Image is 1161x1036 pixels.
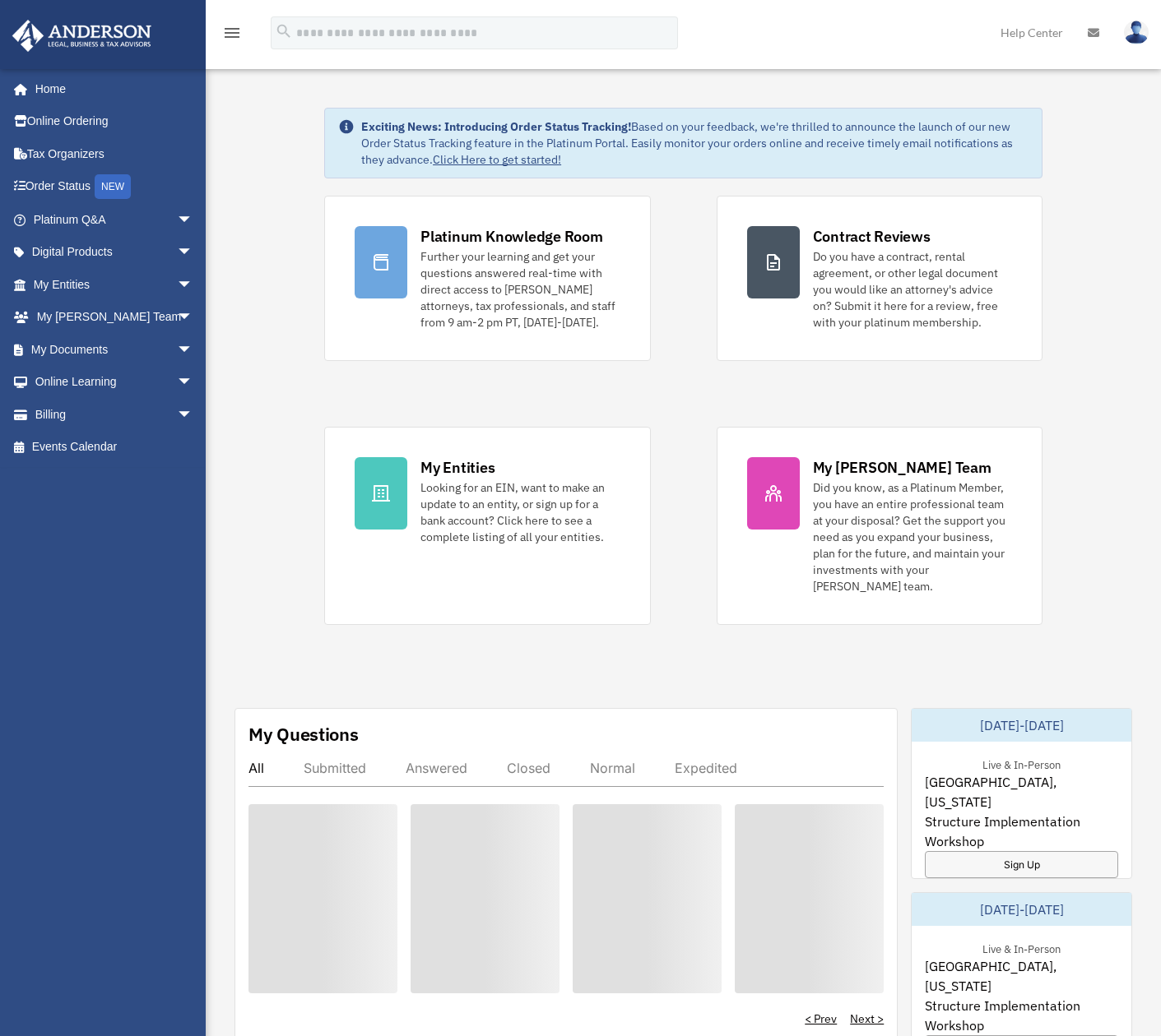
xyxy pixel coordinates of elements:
a: Next > [850,1011,884,1027]
div: Do you have a contract, rental agreement, or other legal document you would like an attorney's ad... [813,248,1012,331]
i: menu [222,23,242,43]
div: Normal [590,760,635,776]
div: Live & In-Person [969,755,1074,772]
a: My [PERSON_NAME] Team Did you know, as a Platinum Member, you have an entire professional team at... [717,427,1043,625]
span: Structure Implementation Workshop [925,996,1118,1035]
span: arrow_drop_down [177,236,210,270]
div: My Entities [420,457,495,478]
a: Billingarrow_drop_down [12,398,218,431]
span: [GEOGRAPHIC_DATA], [US_STATE] [925,772,1118,812]
a: Click Here to get started! [433,152,561,167]
span: [GEOGRAPHIC_DATA], [US_STATE] [925,956,1118,996]
img: User Pic [1124,21,1149,44]
a: < Prev [805,1011,837,1027]
a: Events Calendar [12,431,218,464]
span: arrow_drop_down [177,268,210,302]
div: My Questions [248,722,359,747]
a: Platinum Q&Aarrow_drop_down [12,203,218,236]
a: Digital Productsarrow_drop_down [12,236,218,269]
img: Anderson Advisors Platinum Portal [7,20,156,52]
div: Further your learning and get your questions answered real-time with direct access to [PERSON_NAM... [420,248,620,331]
div: [DATE]-[DATE] [912,893,1131,926]
div: Platinum Knowledge Room [420,226,603,247]
div: Closed [507,760,550,776]
div: Answered [406,760,467,776]
div: Live & In-Person [969,939,1074,956]
a: Order StatusNEW [12,170,218,204]
a: Sign Up [925,851,1118,878]
div: Contract Reviews [813,226,931,247]
a: Online Learningarrow_drop_down [12,366,218,399]
a: Platinum Knowledge Room Further your learning and get your questions answered real-time with dire... [324,196,650,361]
div: All [248,760,264,776]
div: Submitted [304,760,366,776]
i: search [275,22,293,40]
strong: Exciting News: Introducing Order Status Tracking! [361,119,631,134]
span: arrow_drop_down [177,301,210,335]
a: My Entities Looking for an EIN, want to make an update to an entity, or sign up for a bank accoun... [324,427,650,625]
a: My Documentsarrow_drop_down [12,333,218,366]
span: arrow_drop_down [177,203,210,237]
div: Based on your feedback, we're thrilled to announce the launch of our new Order Status Tracking fe... [361,118,1029,168]
div: Expedited [675,760,737,776]
div: Looking for an EIN, want to make an update to an entity, or sign up for a bank account? Click her... [420,479,620,545]
a: Home [12,72,210,105]
span: arrow_drop_down [177,366,210,400]
span: arrow_drop_down [177,398,210,432]
a: My Entitiesarrow_drop_down [12,268,218,301]
a: Tax Organizers [12,137,218,170]
a: menu [222,29,242,43]
a: Contract Reviews Do you have a contract, rental agreement, or other legal document you would like... [717,196,1043,361]
a: My [PERSON_NAME] Teamarrow_drop_down [12,301,218,334]
div: My [PERSON_NAME] Team [813,457,991,478]
span: Structure Implementation Workshop [925,812,1118,851]
div: [DATE]-[DATE] [912,709,1131,742]
a: Online Ordering [12,105,218,138]
div: Did you know, as a Platinum Member, you have an entire professional team at your disposal? Get th... [813,479,1012,594]
div: NEW [95,174,131,199]
span: arrow_drop_down [177,333,210,367]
